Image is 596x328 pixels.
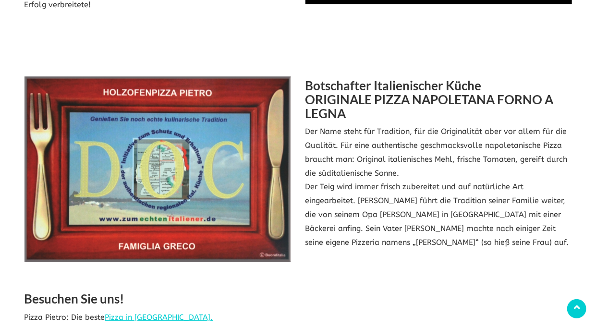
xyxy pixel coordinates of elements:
[305,125,572,249] p: Der Name steht für Tradition, für die Originalität aber vor allem für die Qualität. Für eine auth...
[24,290,572,311] h2: Besuchen Sie uns!
[105,313,213,322] a: Pizza in [GEOGRAPHIC_DATA].
[24,311,572,325] p: Pizza Pietro: Die beste
[24,76,291,262] img: Botschafter Italienischer Küche Pietro
[305,76,572,125] h2: Botschafter Italienischer Küche ORIGINALE PIZZA NAPOLETANA FORNO A LEGNA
